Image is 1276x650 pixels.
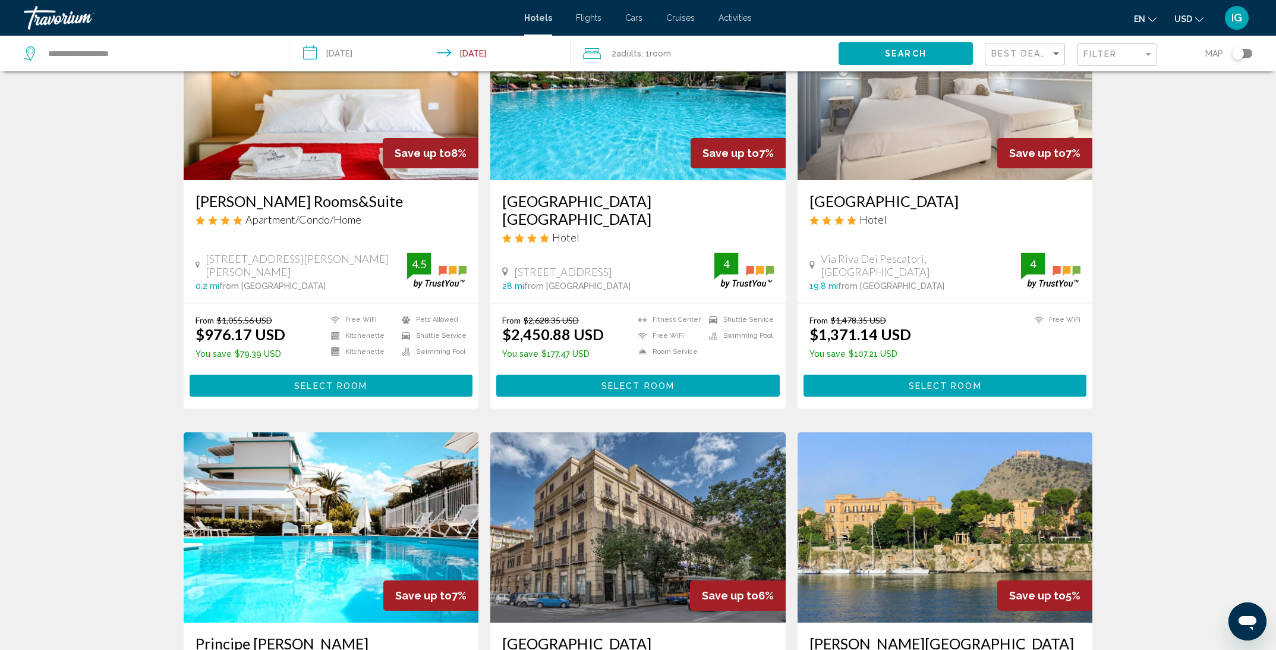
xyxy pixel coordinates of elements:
img: trustyou-badge.svg [1021,253,1080,288]
span: Apartment/Condo/Home [245,213,361,226]
li: Shuttle Service [396,331,467,341]
span: Save up to [1009,589,1066,602]
span: USD [1174,14,1192,24]
span: Hotel [552,231,579,244]
a: Cruises [666,13,695,23]
ins: $2,450.88 USD [502,325,604,343]
span: From [196,315,214,325]
span: You save [809,349,846,359]
button: Travelers: 2 adults, 0 children [571,36,839,71]
h3: [GEOGRAPHIC_DATA] [GEOGRAPHIC_DATA] [502,192,774,228]
span: Hotel [859,213,887,226]
a: Travorium [24,6,512,30]
del: $2,628.35 USD [524,315,579,325]
a: [PERSON_NAME] Rooms&Suite [196,192,467,210]
li: Fitness Center [632,315,703,325]
iframe: Button to launch messaging window [1228,602,1266,640]
span: 28 mi [502,281,524,291]
button: Check-in date: Aug 27, 2025 Check-out date: Sep 5, 2025 [291,36,571,71]
div: 4.5 [407,257,431,271]
span: Save up to [1009,147,1066,159]
li: Free WiFi [632,331,703,341]
span: Select Room [601,381,675,391]
img: trustyou-badge.svg [714,253,774,288]
span: [STREET_ADDRESS] [514,265,612,278]
span: Save up to [395,589,452,602]
span: You save [196,349,232,359]
span: Select Room [909,381,982,391]
p: $177.47 USD [502,349,604,359]
li: Shuttle Service [703,315,774,325]
img: Hotel image [184,432,479,623]
li: Kitchenette [325,331,396,341]
img: trustyou-badge.svg [407,253,467,288]
span: From [502,315,521,325]
div: 4 [714,257,738,271]
img: Hotel image [798,432,1093,623]
button: Search [839,42,972,64]
del: $1,478.35 USD [831,315,886,325]
a: [GEOGRAPHIC_DATA] [809,192,1081,210]
span: [STREET_ADDRESS][PERSON_NAME][PERSON_NAME] [206,252,407,278]
a: Select Room [804,378,1087,391]
li: Free WiFi [325,315,396,325]
span: Select Room [294,381,367,391]
span: from [GEOGRAPHIC_DATA] [838,281,944,291]
span: Save up to [702,589,758,602]
div: 4 star Hotel [502,231,774,244]
button: Select Room [804,375,1087,397]
li: Swimming Pool [396,347,467,357]
span: Search [885,49,927,59]
li: Kitchenette [325,347,396,357]
p: $107.21 USD [809,349,911,359]
a: Cars [625,13,642,23]
button: Filter [1077,43,1157,67]
span: Flights [576,13,601,23]
span: Save up to [702,147,759,159]
span: Via Riva Dei Pescatori, [GEOGRAPHIC_DATA] [821,252,1021,278]
button: User Menu [1221,5,1252,30]
div: 4 star Hotel [809,213,1081,226]
a: Hotels [524,13,552,23]
mat-select: Sort by [991,49,1061,59]
button: Change language [1134,10,1157,27]
span: 0.2 mi [196,281,219,291]
span: Best Deals [991,49,1054,58]
span: 2 [612,45,641,62]
span: Save up to [395,147,451,159]
div: 5% [997,580,1092,611]
div: 6% [690,580,786,611]
ins: $976.17 USD [196,325,285,343]
span: From [809,315,828,325]
span: Map [1205,45,1223,62]
a: Activities [719,13,752,23]
span: from [GEOGRAPHIC_DATA] [219,281,326,291]
del: $1,055.56 USD [217,315,272,325]
span: Room [650,49,671,58]
div: 7% [383,580,478,611]
li: Swimming Pool [703,331,774,341]
li: Free WiFi [1029,315,1080,325]
button: Select Room [190,375,473,397]
div: 4 star Apartment [196,213,467,226]
span: , 1 [641,45,671,62]
button: Toggle map [1223,48,1252,59]
div: 7% [997,138,1092,168]
p: $79.39 USD [196,349,285,359]
span: en [1134,14,1145,24]
span: from [GEOGRAPHIC_DATA] [524,281,631,291]
ins: $1,371.14 USD [809,325,911,343]
img: Hotel image [490,432,786,623]
button: Change currency [1174,10,1203,27]
a: Select Room [190,378,473,391]
li: Room Service [632,347,703,357]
